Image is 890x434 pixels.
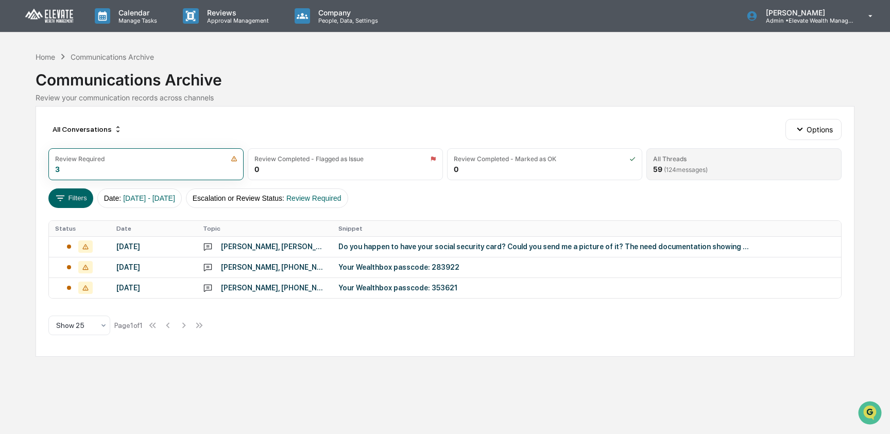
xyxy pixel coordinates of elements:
[175,82,187,94] button: Start new chat
[338,242,750,251] div: Do you happen to have your social security card? Could you send me a picture of it? The need docu...
[75,131,83,139] div: 🗄️
[857,400,885,428] iframe: Open customer support
[85,130,128,140] span: Attestations
[254,165,259,173] div: 0
[35,89,130,97] div: We're available if you need us!
[758,8,853,17] p: [PERSON_NAME]
[653,155,687,163] div: All Threads
[110,8,162,17] p: Calendar
[186,188,348,208] button: Escalation or Review Status:Review Required
[10,22,187,38] p: How can we help?
[254,155,364,163] div: Review Completed - Flagged as Issue
[73,174,125,182] a: Powered byPylon
[21,149,65,160] span: Data Lookup
[48,121,126,137] div: All Conversations
[55,155,105,163] div: Review Required
[338,263,750,271] div: Your Wealthbox passcode: 283922
[664,166,708,173] span: ( 124 messages)
[454,165,458,173] div: 0
[221,263,327,271] div: [PERSON_NAME], [PHONE_NUMBER]
[430,155,436,162] img: icon
[110,221,196,236] th: Date
[629,155,636,162] img: icon
[116,263,190,271] div: [DATE]
[10,150,19,159] div: 🔎
[6,126,71,144] a: 🖐️Preclearance
[114,321,143,329] div: Page 1 of 1
[123,194,175,202] span: [DATE] - [DATE]
[110,17,162,24] p: Manage Tasks
[6,145,69,164] a: 🔎Data Lookup
[197,221,333,236] th: Topic
[102,175,125,182] span: Pylon
[116,284,190,292] div: [DATE]
[454,155,556,163] div: Review Completed - Marked as OK
[332,221,841,236] th: Snippet
[71,126,132,144] a: 🗄️Attestations
[310,8,383,17] p: Company
[55,165,60,173] div: 3
[10,131,19,139] div: 🖐️
[199,8,274,17] p: Reviews
[653,165,708,173] div: 59
[785,119,842,140] button: Options
[48,188,93,208] button: Filters
[10,79,29,97] img: 1746055101610-c473b297-6a78-478c-a979-82029cc54cd1
[199,17,274,24] p: Approval Management
[49,221,110,236] th: Status
[116,242,190,251] div: [DATE]
[221,242,327,251] div: [PERSON_NAME], [PERSON_NAME]
[221,284,327,292] div: [PERSON_NAME], [PHONE_NUMBER]
[36,62,854,89] div: Communications Archive
[97,188,182,208] button: Date:[DATE] - [DATE]
[338,284,750,292] div: Your Wealthbox passcode: 353621
[36,93,854,102] div: Review your communication records across channels
[231,155,237,162] img: icon
[286,194,341,202] span: Review Required
[35,79,169,89] div: Start new chat
[71,53,154,61] div: Communications Archive
[21,130,66,140] span: Preclearance
[36,53,55,61] div: Home
[758,17,853,24] p: Admin • Elevate Wealth Management
[25,8,74,24] img: logo
[310,17,383,24] p: People, Data, Settings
